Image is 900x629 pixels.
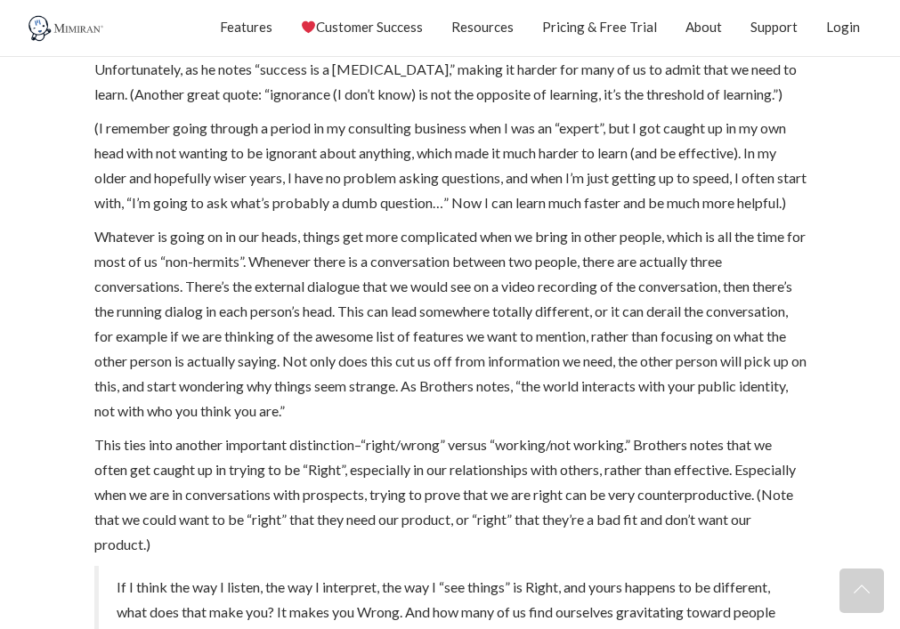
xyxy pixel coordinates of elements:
[220,4,272,49] a: Features
[94,224,807,423] p: Whatever is going on in our heads, things get more complicated when we bring in other people, whi...
[685,4,722,49] a: About
[27,15,107,42] img: Mimiran CRM
[826,4,860,49] a: Login
[94,432,807,557] p: This ties into another important distinction–“right/wrong” versus “working/not working.” Brothers...
[451,4,514,49] a: Resources
[542,4,657,49] a: Pricing & Free Trial
[94,116,807,215] p: (I remember going through a period in my consulting business when I was an “expert”, but I got ca...
[750,4,798,49] a: Support
[301,4,423,49] a: Customer Success
[302,20,315,34] img: ❤️
[94,57,807,107] p: Unfortunately, as he notes “success is a [MEDICAL_DATA],” making it harder for many of us to admi...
